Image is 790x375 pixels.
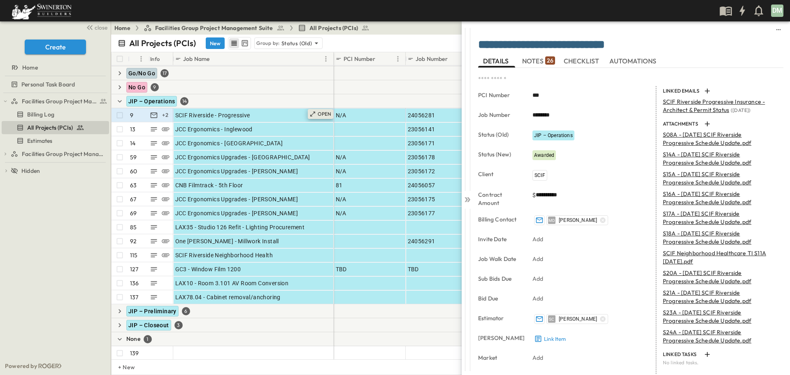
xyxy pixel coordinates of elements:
button: Create [25,40,86,54]
span: 23056175 [408,195,435,203]
span: 81 [336,181,343,189]
p: OPEN [318,111,332,117]
button: New [206,37,225,49]
span: [PERSON_NAME] [559,217,597,224]
span: Home [22,63,38,72]
p: 139 [130,349,139,357]
p: Job Number [478,111,521,119]
p: 85 [130,223,137,231]
span: GC3 - Window Film 1200 [175,265,241,273]
span: 23056141 [408,125,435,133]
span: All Projects (PCIs) [27,123,73,132]
p: Market [478,354,521,362]
span: SCIF Riverside Neighborhood Health [175,251,273,259]
div: # [128,52,149,65]
p: 59 [130,153,137,161]
span: JIP – Preliminary [128,308,177,314]
p: [PERSON_NAME] [478,334,521,342]
span: Estimates [27,137,53,145]
p: Add [532,275,544,283]
span: 23056171 [408,139,435,147]
span: N/A [336,195,346,203]
p: Status (New) [478,150,521,158]
p: S21A - [DATE] SCIF Riverside Progressive Schedule Update.pdf [663,289,767,305]
p: S24A - [DATE] SCIF Riverside Progressive Schedule Update.pdf [663,328,767,345]
p: PCI Number [344,55,375,63]
p: Add [532,235,544,243]
span: SCIF [534,172,545,178]
span: ( [DATE] ) [731,107,750,113]
div: test [2,134,109,147]
div: DM [771,5,783,17]
p: Status (Old) [478,130,521,139]
p: Add [532,255,544,263]
button: Menu [136,54,146,64]
span: N/A [336,111,346,119]
button: sidedrawer-menu [774,25,783,35]
span: TBD [408,265,419,273]
p: S15A - [DATE] SCIF Riverside Progressive Schedule Update.pdf [663,170,767,186]
div: table view [228,37,251,49]
img: 6c363589ada0b36f064d841b69d3a419a338230e66bb0a533688fa5cc3e9e735.png [10,2,73,19]
span: Personal Task Board [21,80,75,89]
p: S18A - [DATE] SCIF Riverside Progressive Schedule Update.pdf [663,229,767,246]
span: Facilities Group Project Management Suite [155,24,273,32]
p: 14 [130,139,135,147]
span: All Projects (PCIs) [309,24,358,32]
div: 9 [151,83,159,91]
p: 136 [130,279,139,287]
p: Client [478,170,521,178]
p: S23A - [DATE] SCIF Riverside Progressive Schedule Update.pdf [663,308,767,325]
p: 63 [130,181,137,189]
p: S17A - [DATE] SCIF Riverside Progressive Schedule Update.pdf [663,210,767,226]
span: [PERSON_NAME] [559,316,597,322]
span: DETAILS [483,57,510,65]
div: 1 [144,335,152,343]
span: $ [532,191,536,199]
span: CNB Filmtrack - 5th Floor [175,181,243,189]
p: S16A - [DATE] SCIF Riverside Progressive Schedule Update.pdf [663,190,767,206]
p: LINKED EMAILS [663,88,701,94]
span: JIP – Operations [128,98,175,105]
p: Job Number [416,55,448,63]
p: Invite Date [478,235,521,243]
button: Sort [211,54,220,63]
p: Bid Due [478,294,521,303]
button: Sort [131,54,140,63]
p: Job Name [183,55,209,63]
span: MD [548,220,555,221]
p: S14A - [DATE] SCIF Riverside Progressive Schedule Update.pdf [663,150,767,167]
p: 67 [130,195,136,203]
span: N/A [336,209,346,217]
span: 23056172 [408,167,435,175]
p: S08A - [DATE] SCIF Riverside Progressive Schedule Update.pdf [663,130,767,147]
p: 92 [130,237,137,245]
p: None [126,335,140,343]
p: 137 [130,293,139,301]
div: test [2,78,109,91]
p: 60 [130,167,137,175]
span: No Go [128,84,145,91]
div: test [2,121,109,134]
span: Awarded [534,152,554,158]
p: 13 [130,125,135,133]
span: 24056291 [408,237,435,245]
div: test [2,108,109,121]
span: 24056281 [408,111,435,119]
span: JCC Ergonomics - Inglewood [175,125,253,133]
p: + New [118,363,123,371]
span: SCIF Riverside - Progressive [175,111,250,119]
p: LINKED TASKS [663,351,701,358]
p: 115 [130,251,138,259]
span: Billing Log [27,110,54,119]
nav: breadcrumbs [114,24,374,32]
p: All Projects (PCIs) [129,37,196,49]
span: CHECKLIST [564,57,601,65]
div: Info [149,52,173,65]
span: 23056177 [408,209,435,217]
p: S20A - [DATE] SCIF Riverside Progressive Schedule Update.pdf [663,269,767,285]
span: One [PERSON_NAME] - Millwork Install [175,237,279,245]
span: close [95,23,107,32]
p: Add [532,294,544,303]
